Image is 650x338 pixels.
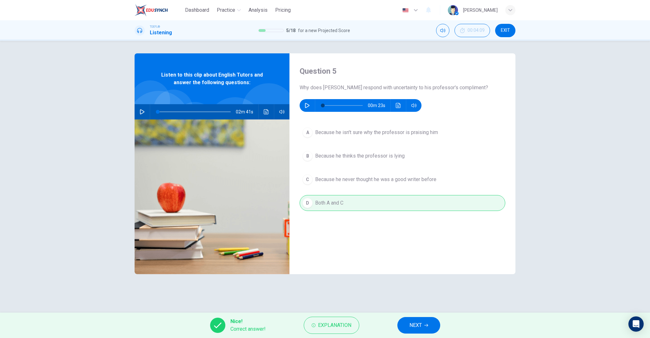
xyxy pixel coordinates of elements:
img: Listen to this clip about English Tutors and answer the following questions: [135,119,289,274]
button: Explanation [304,317,359,334]
button: Pricing [273,4,293,16]
button: Click to see the audio transcription [261,104,271,119]
span: TOEFL® [150,24,160,29]
span: 02m 41s [236,104,258,119]
span: Dashboard [185,6,209,14]
span: 00:04:09 [468,28,485,33]
span: Pricing [275,6,291,14]
img: en [401,8,409,13]
h4: Question 5 [300,66,505,76]
button: Click to see the audio transcription [393,99,403,112]
div: Open Intercom Messenger [628,316,644,332]
span: EXIT [501,28,510,33]
span: Correct answer! [230,325,266,333]
span: Listen to this clip about English Tutors and answer the following questions: [155,71,269,86]
span: Analysis [249,6,268,14]
span: 00m 23s [368,99,390,112]
a: EduSynch logo [135,4,182,17]
button: Analysis [246,4,270,16]
button: EXIT [495,24,515,37]
span: Nice! [230,318,266,325]
div: [PERSON_NAME] [463,6,498,14]
button: NEXT [397,317,440,334]
span: Why does [PERSON_NAME] respond with uncertainty to his professor's compliment? [300,84,505,91]
button: Practice [214,4,243,16]
img: Profile picture [448,5,458,15]
img: EduSynch logo [135,4,168,17]
div: Hide [454,24,490,37]
span: NEXT [409,321,422,330]
span: Practice [217,6,235,14]
div: Mute [436,24,449,37]
h1: Listening [150,29,172,37]
span: Explanation [318,321,351,330]
button: 00:04:09 [454,24,490,37]
span: for a new Projected Score [298,27,350,34]
span: 5 / 18 [286,27,295,34]
button: Dashboard [182,4,212,16]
